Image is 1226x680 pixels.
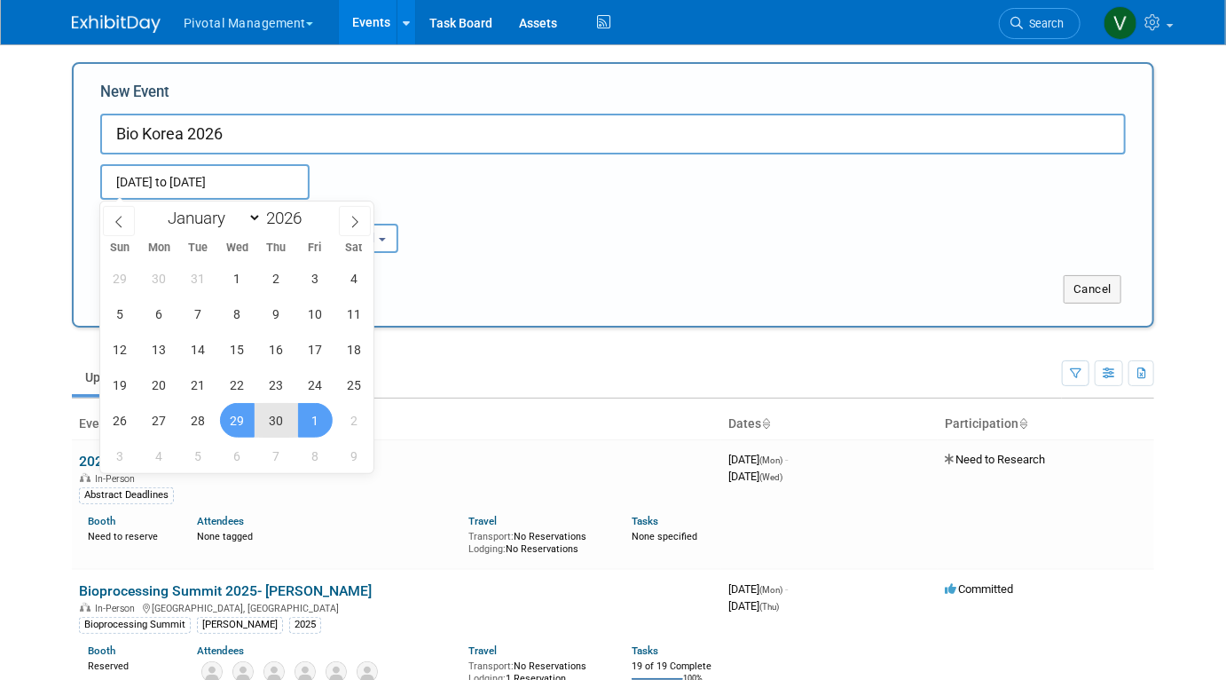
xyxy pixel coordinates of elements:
[181,261,216,296] span: March 31, 2026
[100,242,139,254] span: Sun
[197,515,244,527] a: Attendees
[142,403,177,438] span: April 27, 2026
[100,114,1126,154] input: Name of Trade Show / Conference
[220,439,255,473] span: May 6, 2026
[334,242,373,254] span: Sat
[79,600,714,614] div: [GEOGRAPHIC_DATA], [GEOGRAPHIC_DATA]
[88,657,170,673] div: Reserved
[88,644,115,657] a: Booth
[259,261,294,296] span: April 2, 2026
[103,439,138,473] span: May 3, 2026
[298,368,333,402] span: April 24, 2026
[336,368,371,402] span: April 25, 2026
[761,416,770,431] a: Sort by Start Date
[88,527,170,543] div: Need to reserve
[759,602,779,612] span: (Thu)
[468,527,605,555] div: No Reservations No Reservations
[1064,275,1121,304] button: Cancel
[336,439,371,473] span: May 9, 2026
[142,368,177,402] span: April 20, 2026
[259,297,294,331] span: April 9, 2026
[79,582,372,599] a: Bioprocessing Summit 2025- [PERSON_NAME]
[100,82,169,109] label: New Event
[142,297,177,331] span: April 6, 2026
[220,403,255,438] span: April 29, 2026
[79,617,191,633] div: Bioprocessing Summit
[298,297,333,331] span: April 10, 2026
[945,453,1045,466] span: Need to Research
[728,453,788,466] span: [DATE]
[139,242,178,254] span: Mon
[181,297,216,331] span: April 7, 2026
[632,644,658,657] a: Tasks
[468,515,497,527] a: Travel
[220,297,255,331] span: April 8, 2026
[181,439,216,473] span: May 5, 2026
[632,660,714,673] div: 19 of 19 Complete
[759,585,782,595] span: (Mon)
[468,660,514,672] span: Transport:
[142,261,177,296] span: March 30, 2026
[728,582,788,596] span: [DATE]
[103,403,138,438] span: April 26, 2026
[256,242,295,254] span: Thu
[103,297,138,331] span: April 5, 2026
[336,297,371,331] span: April 11, 2026
[217,242,256,254] span: Wed
[298,261,333,296] span: April 3, 2026
[632,515,658,527] a: Tasks
[785,582,788,596] span: -
[181,332,216,367] span: April 14, 2026
[142,332,177,367] span: April 13, 2026
[759,455,782,465] span: (Mon)
[262,208,315,228] input: Year
[88,515,115,527] a: Booth
[278,200,428,223] div: Participation:
[1104,6,1137,40] img: Valerie Weld
[142,439,177,473] span: May 4, 2026
[197,617,283,633] div: [PERSON_NAME]
[103,368,138,402] span: April 19, 2026
[336,403,371,438] span: May 2, 2026
[160,207,262,229] select: Month
[1023,17,1064,30] span: Search
[259,332,294,367] span: April 16, 2026
[100,200,251,223] div: Attendance / Format:
[72,360,176,394] a: Upcoming64
[289,617,321,633] div: 2025
[945,582,1013,596] span: Committed
[468,644,497,657] a: Travel
[79,453,299,470] a: 2024/2025 ABSTRACT DEADLINES
[259,403,294,438] span: April 30, 2026
[336,261,371,296] span: April 4, 2026
[468,531,514,542] span: Transport:
[938,409,1154,439] th: Participation
[295,242,334,254] span: Fri
[632,531,697,542] span: None specified
[72,409,721,439] th: Event
[79,487,174,503] div: Abstract Deadlines
[468,543,506,555] span: Lodging:
[759,472,782,482] span: (Wed)
[220,368,255,402] span: April 22, 2026
[72,15,161,33] img: ExhibitDay
[181,403,216,438] span: April 28, 2026
[80,473,90,482] img: In-Person Event
[220,261,255,296] span: April 1, 2026
[220,332,255,367] span: April 15, 2026
[259,368,294,402] span: April 23, 2026
[178,242,217,254] span: Tue
[103,261,138,296] span: March 29, 2026
[100,164,310,200] input: Start Date - End Date
[298,439,333,473] span: May 8, 2026
[95,603,140,614] span: In-Person
[259,439,294,473] span: May 7, 2026
[181,368,216,402] span: April 21, 2026
[103,332,138,367] span: April 12, 2026
[999,8,1081,39] a: Search
[95,473,140,485] span: In-Person
[721,409,938,439] th: Dates
[197,644,244,657] a: Attendees
[298,332,333,367] span: April 17, 2026
[728,470,782,483] span: [DATE]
